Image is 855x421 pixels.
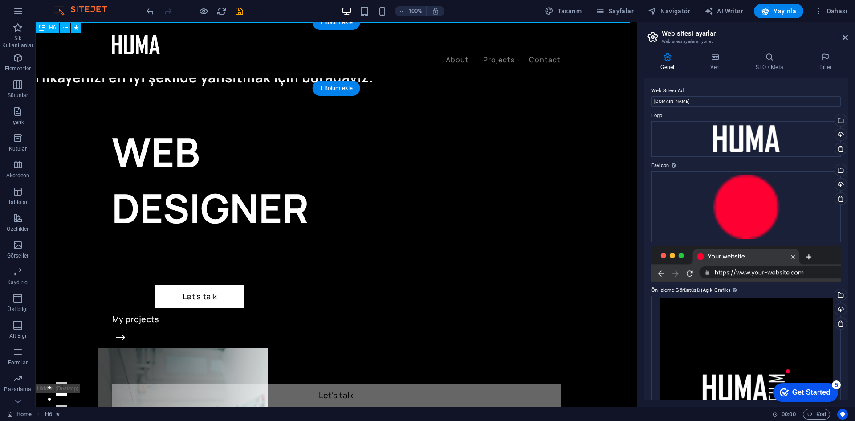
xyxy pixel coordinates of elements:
[234,6,244,16] i: Kaydet (Ctrl+S)
[408,6,423,16] h6: 100%
[662,37,830,45] h3: Web sitesi ayarlarını yönet
[788,411,789,417] span: :
[313,15,360,30] div: + Bölüm ekle
[651,86,841,96] label: Web Sitesi Adı
[9,145,27,152] p: Kutular
[45,409,52,420] span: Seçmek için tıkla. Düzenlemek için çift tıkla
[740,53,803,71] h4: SEO / Meta
[51,6,118,16] img: Editor Logo
[803,53,848,71] h4: Diller
[803,409,830,420] button: Kod
[754,4,803,18] button: Yayınla
[592,4,637,18] button: Sayfalar
[26,10,65,18] div: Get Started
[644,4,694,18] button: Navigatör
[395,6,427,16] button: 100%
[648,7,690,16] span: Navigatör
[8,92,28,99] p: Sütunlar
[694,53,740,71] h4: Veri
[541,4,585,18] button: Tasarım
[651,171,841,242] div: Asset3-fSqIm8IwqPxaSrWBGWeKmQ-Zqi50GYQ9xEiQqpNKEe_IA.png
[651,121,841,157] div: Asset5-P_PXvK26PrHHaOCJ-RjNkQ.png
[5,65,31,72] p: Elementler
[7,225,28,233] p: Özellikler
[56,412,60,417] i: Element bir animasyon içeriyor
[6,172,30,179] p: Akordeon
[782,409,795,420] span: 00 00
[651,285,841,296] label: Ön İzleme Görüntüsü (Açık Grafik)
[8,199,28,206] p: Tablolar
[644,53,694,71] h4: Genel
[837,409,848,420] button: Usercentrics
[651,110,841,121] label: Logo
[807,409,826,420] span: Kod
[7,252,28,259] p: Görseller
[216,6,227,16] button: reload
[651,160,841,171] label: Favicon
[313,81,360,96] div: + Bölüm ekle
[20,371,32,373] button: 2
[8,306,28,313] p: Üst bilgi
[701,4,747,18] button: AI Writer
[8,359,28,366] p: Formlar
[651,96,841,107] input: Adı...
[761,7,796,16] span: Yayınla
[7,4,72,23] div: Get Started 5 items remaining, 0% complete
[66,2,75,11] div: 5
[662,29,848,37] h2: Web sitesi ayarları
[704,7,743,16] span: AI Writer
[7,409,32,420] a: Seçimi iptal etmek için tıkla. Sayfaları açmak için çift tıkla
[4,386,31,393] p: Pazarlama
[20,360,32,362] button: 1
[814,7,847,16] span: Dahası
[772,409,796,420] h6: Oturum süresi
[541,4,585,18] div: Tasarım (Ctrl+Alt+Y)
[596,7,634,16] span: Sayfalar
[11,119,24,126] p: İçerik
[49,25,56,30] span: H6
[810,4,851,18] button: Dahası
[145,6,155,16] button: undo
[545,7,582,16] span: Tasarım
[9,332,27,339] p: Alt Bigi
[7,279,28,286] p: Kaydırıcı
[234,6,244,16] button: save
[145,6,155,16] i: Geri al: Elementleri taşı (Ctrl+Z)
[45,409,60,420] nav: breadcrumb
[20,382,32,384] button: 3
